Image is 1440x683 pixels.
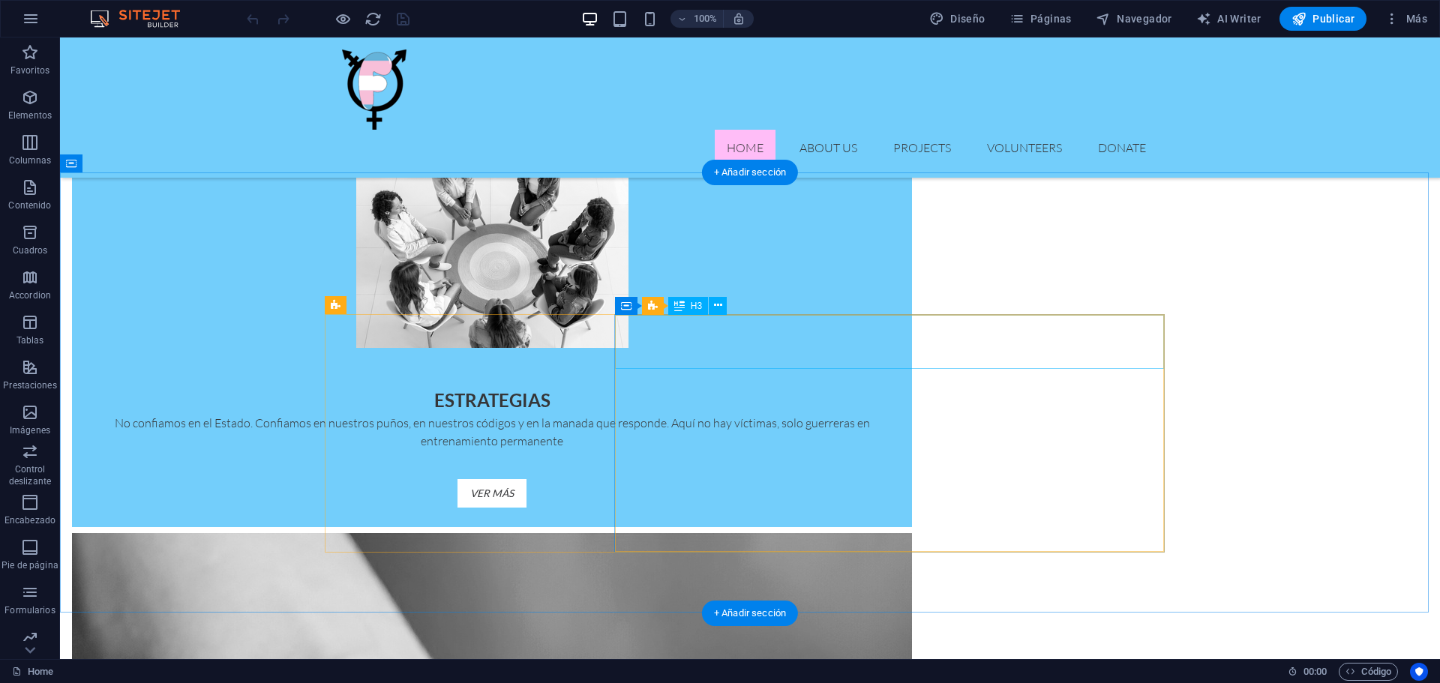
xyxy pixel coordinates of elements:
[13,244,48,256] p: Cuadros
[16,334,44,346] p: Tablas
[12,663,53,681] a: Haz clic para cancelar la selección y doble clic para abrir páginas
[4,514,55,526] p: Encabezado
[1279,7,1367,31] button: Publicar
[923,7,991,31] div: Diseño (Ctrl+Alt+Y)
[1378,7,1433,31] button: Más
[364,10,382,28] button: reload
[8,199,51,211] p: Contenido
[8,109,52,121] p: Elementos
[1288,663,1327,681] h6: Tiempo de la sesión
[334,10,352,28] button: Haz clic para salir del modo de previsualización y seguir editando
[364,10,382,28] i: Volver a cargar página
[10,424,50,436] p: Imágenes
[10,64,49,76] p: Favoritos
[1384,11,1427,26] span: Más
[693,10,717,28] h6: 100%
[923,7,991,31] button: Diseño
[1009,11,1072,26] span: Páginas
[1,559,58,571] p: Pie de página
[9,289,51,301] p: Accordion
[929,11,985,26] span: Diseño
[1303,663,1327,681] span: 00 00
[1314,666,1316,677] span: :
[9,154,52,166] p: Columnas
[1410,663,1428,681] button: Usercentrics
[4,604,55,616] p: Formularios
[1190,7,1267,31] button: AI Writer
[86,10,199,28] img: Editor Logo
[1345,663,1391,681] span: Código
[732,12,745,25] i: Al redimensionar, ajustar el nivel de zoom automáticamente para ajustarse al dispositivo elegido.
[670,10,724,28] button: 100%
[1003,7,1078,31] button: Páginas
[702,601,798,626] div: + Añadir sección
[1090,7,1178,31] button: Navegador
[702,160,798,185] div: + Añadir sección
[1291,11,1355,26] span: Publicar
[691,301,702,310] span: H3
[1339,663,1398,681] button: Código
[1096,11,1172,26] span: Navegador
[1196,11,1261,26] span: AI Writer
[3,379,56,391] p: Prestaciones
